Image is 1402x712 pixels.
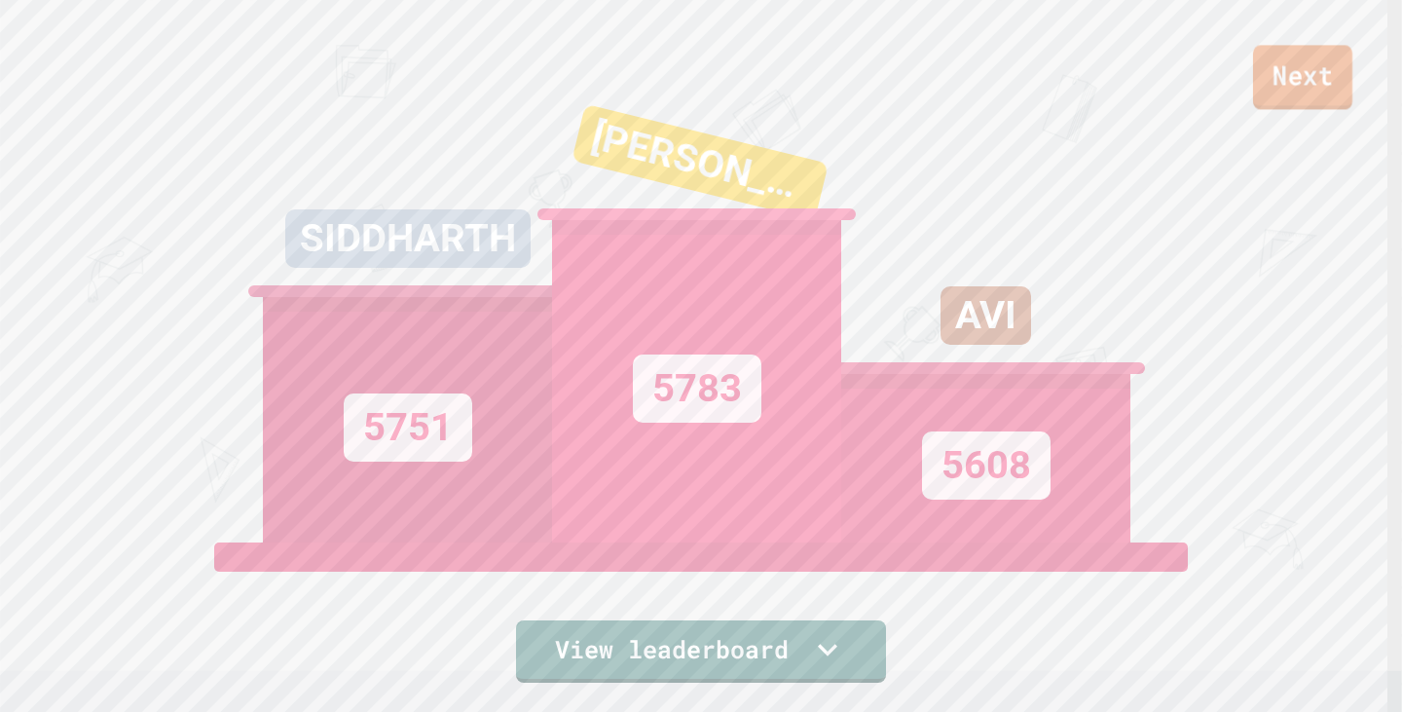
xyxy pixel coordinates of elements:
[344,393,472,462] div: 5751
[941,286,1031,345] div: AVI
[516,620,886,683] a: View leaderboard
[1253,45,1352,109] a: Next
[922,431,1051,500] div: 5608
[285,209,531,268] div: SIDDHARTH
[572,104,829,220] div: [PERSON_NAME]
[633,355,761,423] div: 5783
